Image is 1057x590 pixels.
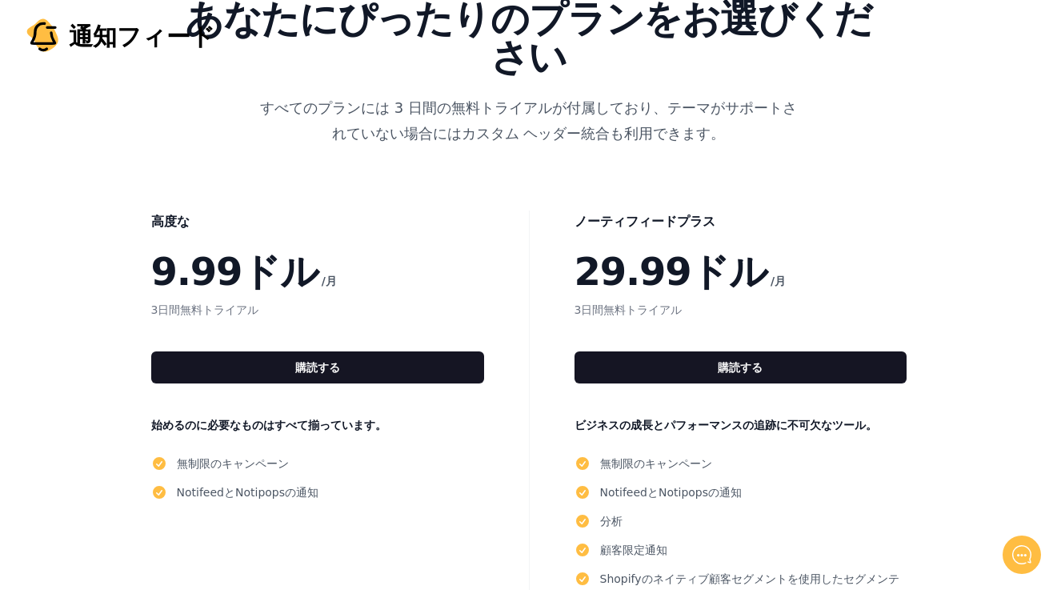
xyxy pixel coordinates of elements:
font: すべてのプランには 3 日間の無料トライアルが付属しており、テーマがサポートされていない場合にはカスタム ヘッダー統合も利用できます。 [260,99,797,142]
font: NotifeedとNotipopsの通知 [600,486,743,499]
font: ヘッダーにNotifeedが表示されませんか？お知らせいただければ設定いたします！✅ [24,107,291,208]
font: 高度な [151,214,190,229]
button: 購読する [151,351,484,383]
font: ノーティフィードプラス [575,214,715,229]
img: あなたの会社 [24,18,62,56]
font: 無制限のキャンペーン [600,457,712,470]
button: 購読する [575,351,907,383]
font: 顧客限定通知 [600,544,667,556]
font: 新しい会話 [120,222,176,235]
h1: Hello! [24,78,296,103]
font: Gistで運営しています [118,487,219,499]
font: NotifeedとNotipopsの通知 [177,486,319,499]
button: 新しい会話 [25,212,295,244]
font: 通知フィード [69,22,215,50]
font: 分析 [600,515,623,528]
font: 無制限のキャンペーン [177,457,289,470]
font: /月 [322,275,337,287]
iframe: gist-メッセンジャー-バブル-iframe [1003,536,1041,574]
font: 購読する [295,361,340,374]
font: 9.99ドル [151,249,318,294]
font: 3日間無料トライアル [151,303,259,316]
font: ビジネスの成長とパフォーマンスの追跡に不可欠なツール。 [575,419,877,431]
font: 3日間無料トライアル [575,303,683,316]
font: 購読する [718,361,763,374]
font: 始めるのに必要なものはすべて揃っています。 [151,419,386,431]
font: 29.99ドル [575,249,767,294]
font: /月 [771,275,786,287]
